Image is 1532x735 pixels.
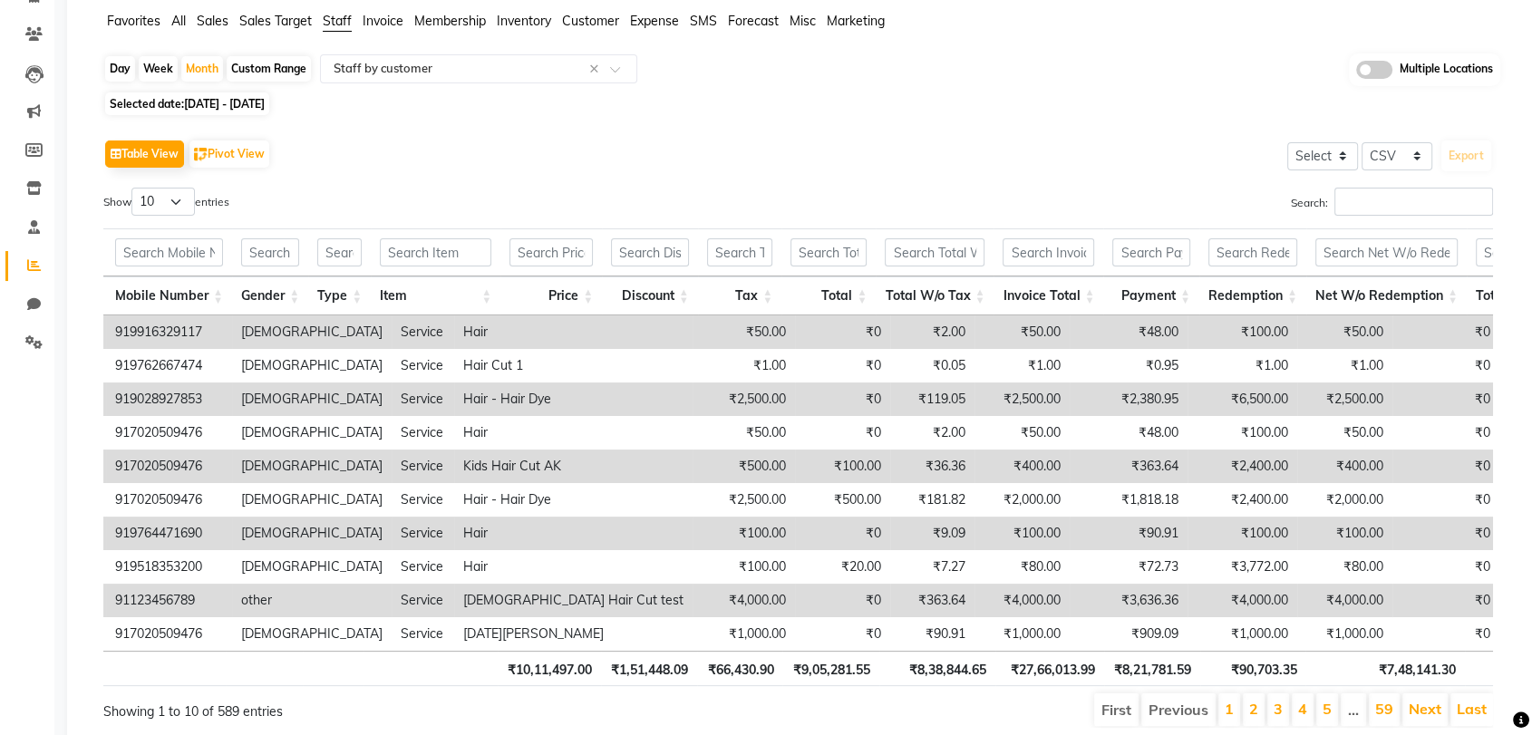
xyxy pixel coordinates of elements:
[1188,416,1297,450] td: ₹100.00
[392,416,454,450] td: Service
[392,584,454,617] td: Service
[1188,483,1297,517] td: ₹2,400.00
[1003,238,1094,266] input: Search Invoice Total
[1315,238,1458,266] input: Search Net W/o Redemption
[795,517,890,550] td: ₹0
[630,13,679,29] span: Expense
[232,276,308,315] th: Gender: activate to sort column ascending
[974,550,1070,584] td: ₹80.00
[1297,382,1392,416] td: ₹2,500.00
[795,617,890,651] td: ₹0
[1199,276,1306,315] th: Redemption: activate to sort column ascending
[106,349,232,382] td: 919762667474
[1297,416,1392,450] td: ₹50.00
[454,584,693,617] td: [DEMOGRAPHIC_DATA] Hair Cut test
[1297,349,1392,382] td: ₹1.00
[611,238,688,266] input: Search Discount
[693,416,795,450] td: ₹50.00
[232,517,392,550] td: [DEMOGRAPHIC_DATA]
[974,517,1070,550] td: ₹100.00
[1297,450,1392,483] td: ₹400.00
[139,56,178,82] div: Week
[380,238,491,266] input: Search Item
[995,651,1104,686] th: ₹27,66,013.99
[562,13,619,29] span: Customer
[974,349,1070,382] td: ₹1.00
[1070,382,1188,416] td: ₹2,380.95
[105,56,135,82] div: Day
[227,56,311,82] div: Custom Range
[589,60,605,79] span: Clear all
[1297,617,1392,651] td: ₹1,000.00
[782,651,878,686] th: ₹9,05,281.55
[232,382,392,416] td: [DEMOGRAPHIC_DATA]
[693,349,795,382] td: ₹1.00
[1297,517,1392,550] td: ₹100.00
[317,238,362,266] input: Search Type
[1305,651,1464,686] th: ₹7,48,141.30
[106,315,232,349] td: 919916329117
[1188,617,1297,651] td: ₹1,000.00
[363,13,403,29] span: Invoice
[106,483,232,517] td: 917020509476
[1274,700,1283,718] a: 3
[1297,584,1392,617] td: ₹4,000.00
[1070,617,1188,651] td: ₹909.09
[1070,450,1188,483] td: ₹363.64
[693,483,795,517] td: ₹2,500.00
[795,584,890,617] td: ₹0
[106,584,232,617] td: 91123456789
[890,315,974,349] td: ₹2.00
[1441,140,1491,171] button: Export
[1392,550,1499,584] td: ₹0
[454,517,693,550] td: Hair
[171,13,186,29] span: All
[392,550,454,584] td: Service
[795,382,890,416] td: ₹0
[232,584,392,617] td: other
[974,450,1070,483] td: ₹400.00
[115,238,223,266] input: Search Mobile Number
[1070,349,1188,382] td: ₹0.95
[974,382,1070,416] td: ₹2,500.00
[890,483,974,517] td: ₹181.82
[106,550,232,584] td: 919518353200
[1297,483,1392,517] td: ₹2,000.00
[1392,349,1499,382] td: ₹0
[1323,700,1332,718] a: 5
[454,416,693,450] td: Hair
[693,550,795,584] td: ₹100.00
[890,349,974,382] td: ₹0.05
[879,651,995,686] th: ₹8,38,844.65
[707,238,772,266] input: Search Tax
[189,140,269,168] button: Pivot View
[795,550,890,584] td: ₹20.00
[232,416,392,450] td: [DEMOGRAPHIC_DATA]
[690,13,717,29] span: SMS
[1188,315,1297,349] td: ₹100.00
[1392,416,1499,450] td: ₹0
[728,13,779,29] span: Forecast
[890,617,974,651] td: ₹90.91
[232,617,392,651] td: [DEMOGRAPHIC_DATA]
[795,450,890,483] td: ₹100.00
[392,315,454,349] td: Service
[497,13,551,29] span: Inventory
[1104,651,1200,686] th: ₹8,21,781.59
[241,238,299,266] input: Search Gender
[105,140,184,168] button: Table View
[106,517,232,550] td: 919764471690
[1188,450,1297,483] td: ₹2,400.00
[890,450,974,483] td: ₹36.36
[106,617,232,651] td: 917020509476
[1392,450,1499,483] td: ₹0
[1297,550,1392,584] td: ₹80.00
[392,382,454,416] td: Service
[232,450,392,483] td: [DEMOGRAPHIC_DATA]
[509,238,593,266] input: Search Price
[103,691,666,721] div: Showing 1 to 10 of 589 entries
[1392,382,1499,416] td: ₹0
[1188,584,1297,617] td: ₹4,000.00
[414,13,486,29] span: Membership
[1392,315,1499,349] td: ₹0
